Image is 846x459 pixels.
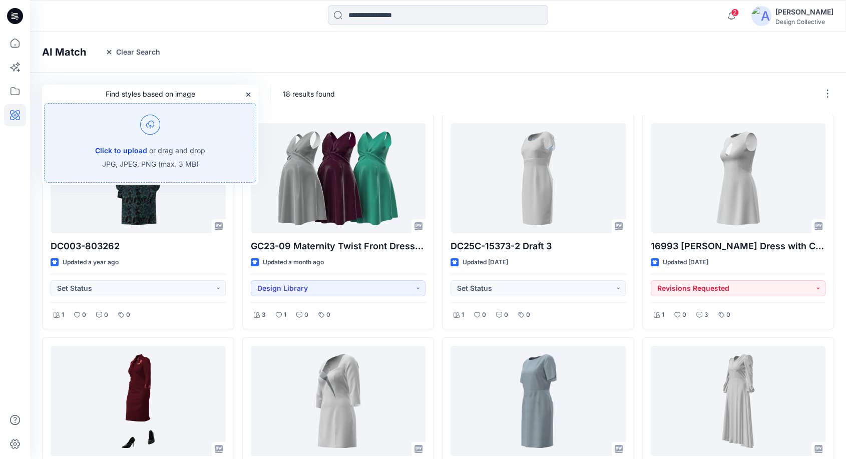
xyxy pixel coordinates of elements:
[451,239,626,253] p: DC25C-15373-2 Draft 3
[731,9,739,17] span: 2
[251,346,426,456] a: 17334 Sheath Dress with Lapel Resorts World NYC
[284,310,286,320] p: 1
[775,18,833,26] div: Design Collective
[463,257,508,268] p: Updated [DATE]
[99,44,167,60] button: Clear Search
[751,6,771,26] img: avatar
[651,123,826,233] a: 16993 Aline Dress with Crystal Cut Out Suncoast NLV
[251,239,426,253] p: GC23-09 Maternity Twist Front Dress_In Progress
[462,310,464,320] p: 1
[251,123,426,233] a: GC23-09 Maternity Twist Front Dress_In Progress
[126,310,130,320] p: 0
[262,310,266,320] p: 3
[526,310,530,320] p: 0
[263,257,324,268] p: Updated a month ago
[51,239,226,253] p: DC003-803262
[42,46,86,58] h4: AI Match
[663,257,708,268] p: Updated [DATE]
[482,310,486,320] p: 0
[283,89,335,99] p: 18 results found
[662,310,664,320] p: 1
[140,115,160,135] img: AI Search Upload Image
[304,310,308,320] p: 0
[704,310,708,320] p: 3
[51,346,226,456] a: 16604 Dress Delta_In Progress
[95,145,147,157] button: Click to upload
[104,310,108,320] p: 0
[682,310,686,320] p: 0
[451,123,626,233] a: DC25C-15373-2 Draft 3
[62,310,64,320] p: 1
[82,310,86,320] p: 0
[504,310,508,320] p: 0
[651,239,826,253] p: 16993 [PERSON_NAME] Dress with Crystal Cut Out Suncoast NLV
[651,346,826,456] a: DC36C-804458 Upper Wrap With Bishop Sleeve-Front
[106,89,195,99] p: Find styles based on image
[726,310,730,320] p: 0
[63,257,119,268] p: Updated a year ago
[451,346,626,456] a: 195143 Edit May TWO
[775,6,833,18] div: [PERSON_NAME]
[149,145,205,157] p: or drag and drop
[326,310,330,320] p: 0
[102,159,199,169] p: JPG, JPEG, PNG (max. 3 MB)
